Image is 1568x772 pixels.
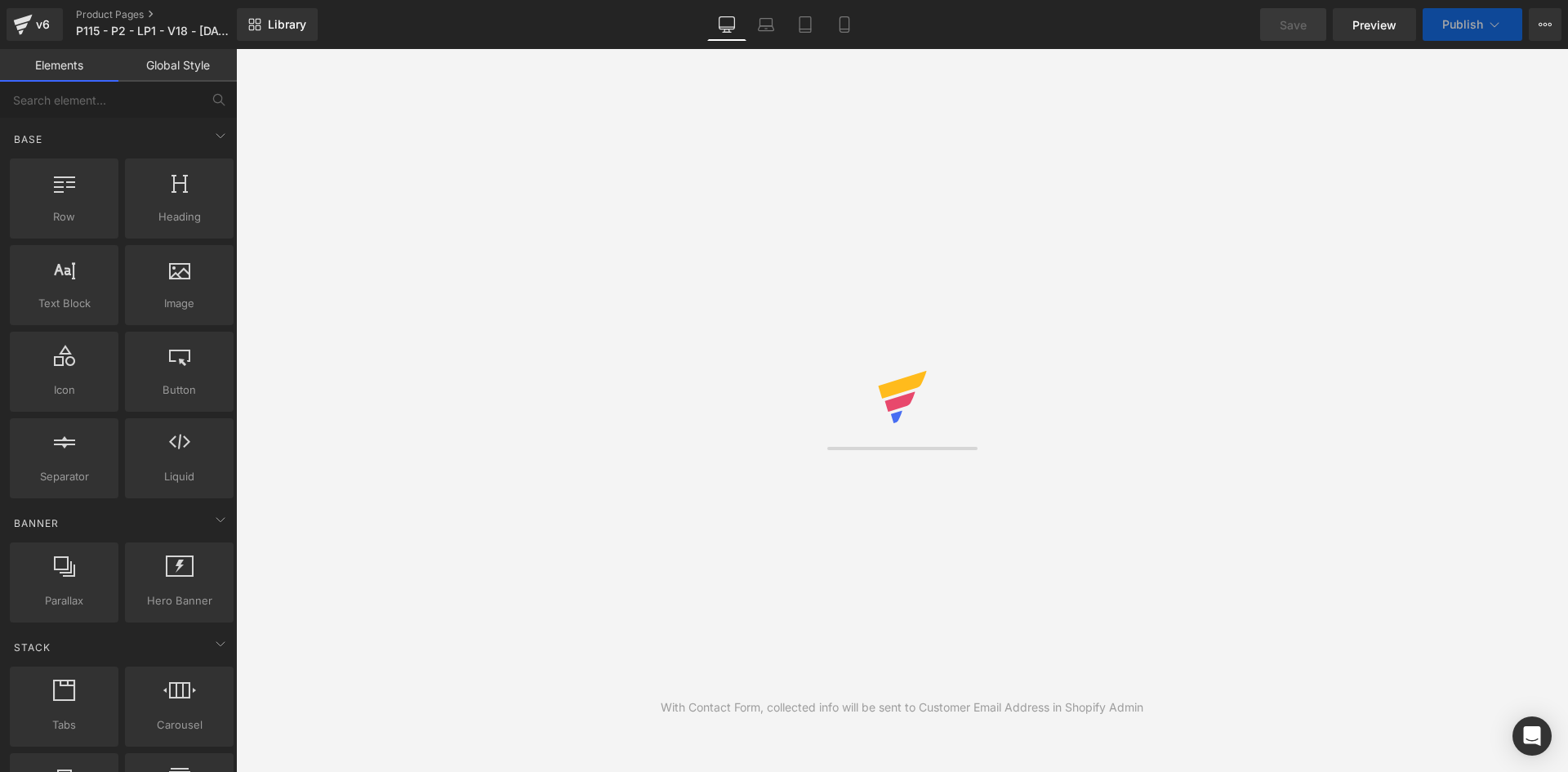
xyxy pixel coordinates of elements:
span: Button [130,382,229,399]
button: Publish [1423,8,1522,41]
span: Liquid [130,468,229,485]
span: Icon [15,382,114,399]
span: Parallax [15,592,114,609]
a: New Library [237,8,318,41]
div: Open Intercom Messenger [1512,716,1552,756]
span: Banner [12,515,60,531]
span: Publish [1442,18,1483,31]
a: Desktop [707,8,746,41]
a: Global Style [118,49,237,82]
a: Product Pages [76,8,261,21]
span: Library [268,17,306,32]
span: Carousel [130,716,229,734]
span: Stack [12,640,52,655]
span: P115 - P2 - LP1 - V18 - [DATE] [76,25,229,38]
span: Image [130,295,229,312]
div: v6 [33,14,53,35]
span: Tabs [15,716,114,734]
span: Row [15,208,114,225]
span: Separator [15,468,114,485]
div: With Contact Form, collected info will be sent to Customer Email Address in Shopify Admin [661,698,1143,716]
span: Heading [130,208,229,225]
span: Save [1280,16,1307,33]
span: Hero Banner [130,592,229,609]
span: Preview [1352,16,1396,33]
span: Text Block [15,295,114,312]
a: Tablet [786,8,825,41]
span: Base [12,132,44,147]
a: v6 [7,8,63,41]
a: Preview [1333,8,1416,41]
a: Laptop [746,8,786,41]
a: Mobile [825,8,864,41]
button: More [1529,8,1561,41]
